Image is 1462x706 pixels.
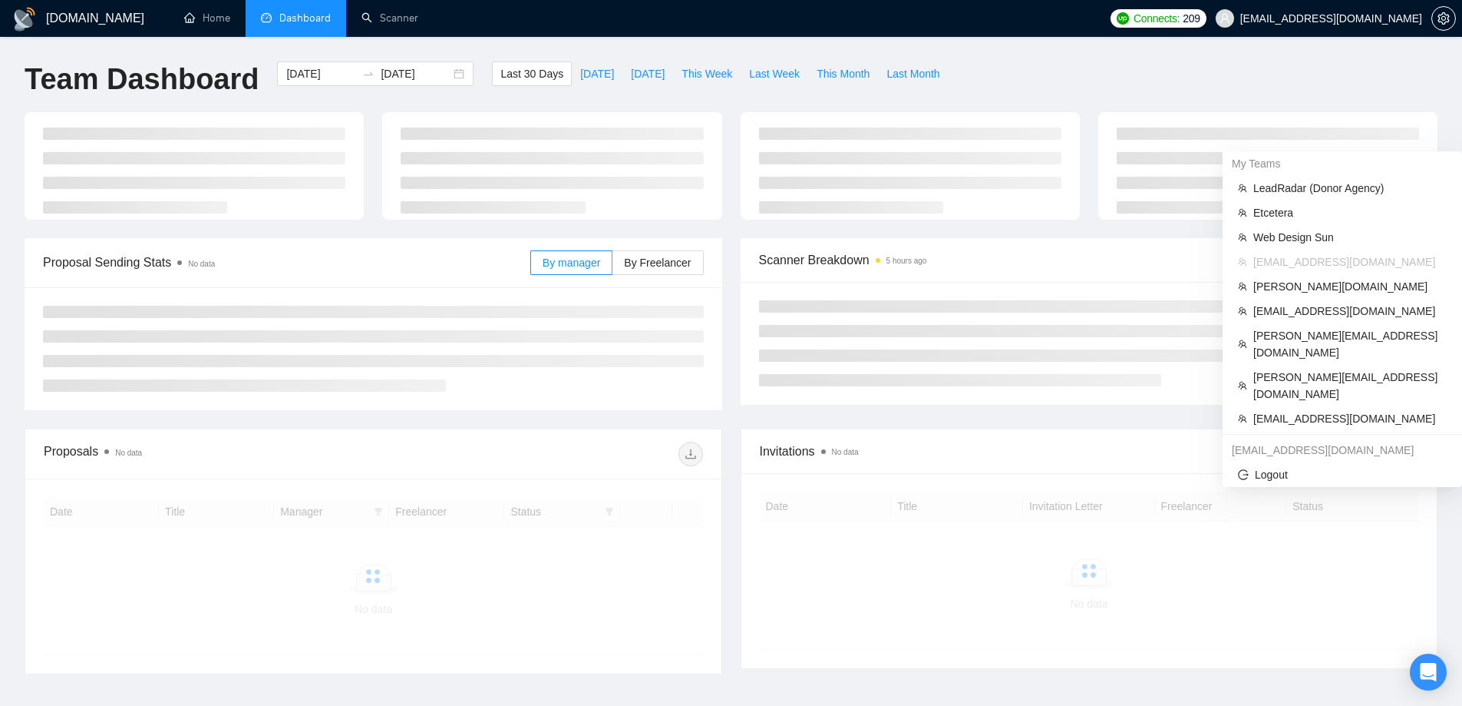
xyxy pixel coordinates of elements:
span: Logout [1238,466,1447,483]
span: [PERSON_NAME][EMAIL_ADDRESS][DOMAIN_NAME] [1253,369,1447,403]
span: dashboard [261,12,272,23]
button: setting [1431,6,1456,31]
span: team [1238,184,1247,193]
span: LeadRadar (Donor Agency) [1253,180,1447,197]
div: dima.mirov@gigradar.io [1223,438,1462,462]
span: By Freelancer [624,257,691,269]
span: team [1238,340,1247,349]
input: End date [381,65,450,82]
button: [DATE] [622,61,673,86]
span: team [1238,414,1247,423]
span: Web Design Sun [1253,229,1447,246]
span: No data [115,449,142,457]
span: team [1238,233,1247,242]
button: [DATE] [572,61,622,86]
h1: Team Dashboard [25,61,259,98]
input: Start date [286,65,356,82]
button: This Month [808,61,878,86]
span: Last Week [749,65,800,82]
button: Last 30 Days [492,61,572,86]
span: No data [188,260,215,268]
span: [EMAIL_ADDRESS][DOMAIN_NAME] [1253,410,1447,427]
button: This Week [673,61,741,86]
span: Proposal Sending Stats [43,253,530,272]
span: This Month [817,65,870,82]
img: logo [12,7,37,31]
span: logout [1238,469,1249,480]
span: swap-right [362,68,375,80]
span: 209 [1183,10,1200,27]
span: Etcetera [1253,204,1447,221]
span: team [1238,307,1247,316]
img: upwork-logo.png [1117,12,1129,25]
span: Scanner Breakdown [759,250,1420,270]
time: 5 hours ago [886,257,927,265]
span: [DATE] [631,65,665,82]
span: No data [832,448,859,456]
span: [PERSON_NAME][DOMAIN_NAME] [1253,278,1447,295]
span: Invitations [760,442,1419,461]
div: Proposals [44,442,373,466]
span: [EMAIL_ADDRESS][DOMAIN_NAME] [1253,254,1447,270]
a: setting [1431,12,1456,25]
a: searchScanner [361,12,418,25]
span: to [362,68,375,80]
button: Last Week [741,61,808,86]
span: Last Month [886,65,939,82]
span: [DATE] [580,65,614,82]
span: Dashboard [279,12,331,25]
span: This Week [681,65,732,82]
span: team [1238,208,1247,217]
span: [EMAIL_ADDRESS][DOMAIN_NAME] [1253,303,1447,320]
span: user [1219,13,1230,24]
span: Connects: [1134,10,1180,27]
span: team [1238,381,1247,390]
span: By manager [543,257,600,269]
button: Last Month [878,61,948,86]
span: team [1238,257,1247,267]
div: My Teams [1223,151,1462,176]
span: setting [1432,12,1455,25]
span: team [1238,282,1247,291]
span: [PERSON_NAME][EMAIL_ADDRESS][DOMAIN_NAME] [1253,327,1447,361]
span: Last 30 Days [500,65,563,82]
div: Open Intercom Messenger [1410,654,1447,691]
a: homeHome [184,12,230,25]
